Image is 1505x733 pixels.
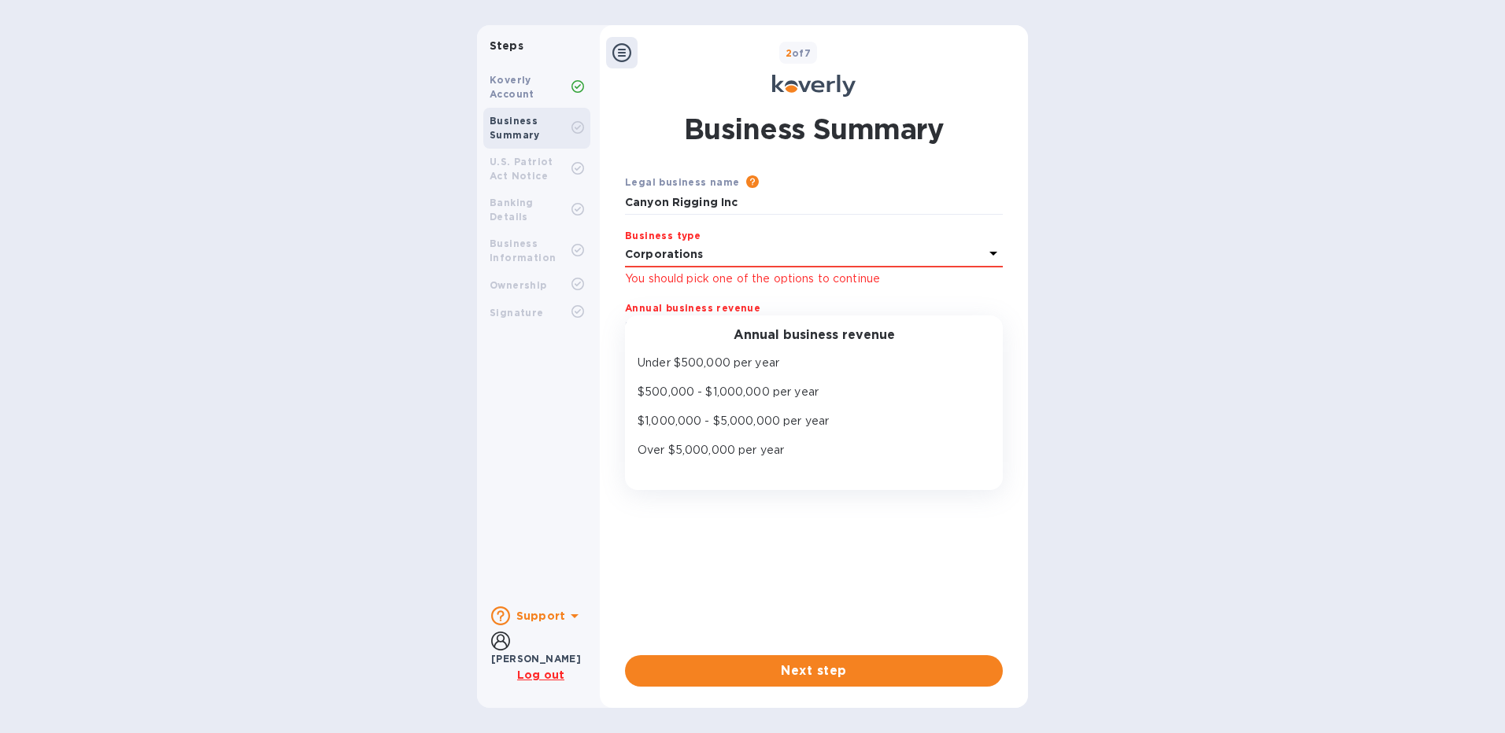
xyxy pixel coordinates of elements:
b: Business Summary [490,115,540,141]
input: Enter legal business name [625,191,1003,215]
b: Legal business name [625,176,740,188]
b: of 7 [786,47,812,59]
p: Select annual business revenue [625,319,796,335]
p: Over $5,000,000 per year [638,442,978,459]
b: Annual business revenue [625,302,760,314]
span: Next step [638,661,990,680]
b: Ownership [490,279,547,291]
b: Business Information [490,238,556,263]
b: U.S. Patriot Act Notice [490,156,553,182]
h3: Annual business revenue [734,328,895,343]
b: Koverly Account [490,74,534,100]
button: Next step [625,655,1003,687]
b: Steps [490,39,523,52]
b: [PERSON_NAME] [491,653,581,665]
b: Support [516,610,565,622]
p: You should pick one of the options to continue [625,271,1003,287]
p: Under $500,000 per year [638,355,978,371]
b: Banking Details [490,197,534,223]
p: $1,000,000 - $5,000,000 per year [638,413,978,429]
span: 2 [786,47,792,59]
p: $500,000 - $1,000,000 per year [638,384,978,400]
b: Corporations [625,248,704,260]
h1: Business Summary [684,109,944,149]
u: Log out [517,669,564,681]
b: Signature [490,307,544,319]
b: Business type [625,230,701,241]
